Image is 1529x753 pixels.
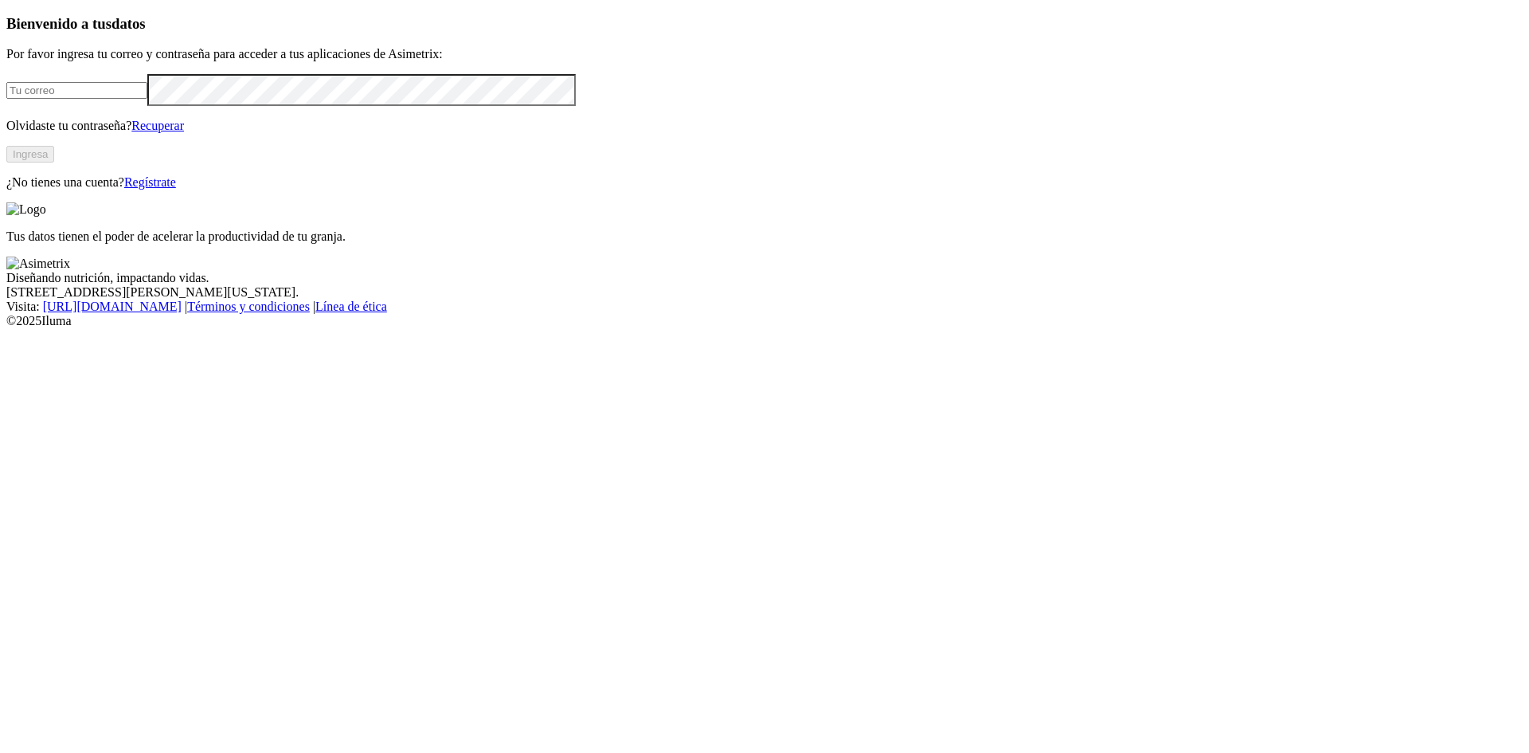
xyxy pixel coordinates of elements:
div: © 2025 Iluma [6,314,1523,328]
span: datos [111,15,146,32]
p: Tus datos tienen el poder de acelerar la productividad de tu granja. [6,229,1523,244]
div: Visita : | | [6,300,1523,314]
p: Olvidaste tu contraseña? [6,119,1523,133]
a: Regístrate [124,175,176,189]
h3: Bienvenido a tus [6,15,1523,33]
a: [URL][DOMAIN_NAME] [43,300,182,313]
a: Recuperar [131,119,184,132]
button: Ingresa [6,146,54,163]
img: Logo [6,202,46,217]
p: ¿No tienes una cuenta? [6,175,1523,190]
a: Línea de ética [315,300,387,313]
img: Asimetrix [6,257,70,271]
p: Por favor ingresa tu correo y contraseña para acceder a tus aplicaciones de Asimetrix: [6,47,1523,61]
div: [STREET_ADDRESS][PERSON_NAME][US_STATE]. [6,285,1523,300]
input: Tu correo [6,82,147,99]
a: Términos y condiciones [187,300,310,313]
div: Diseñando nutrición, impactando vidas. [6,271,1523,285]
